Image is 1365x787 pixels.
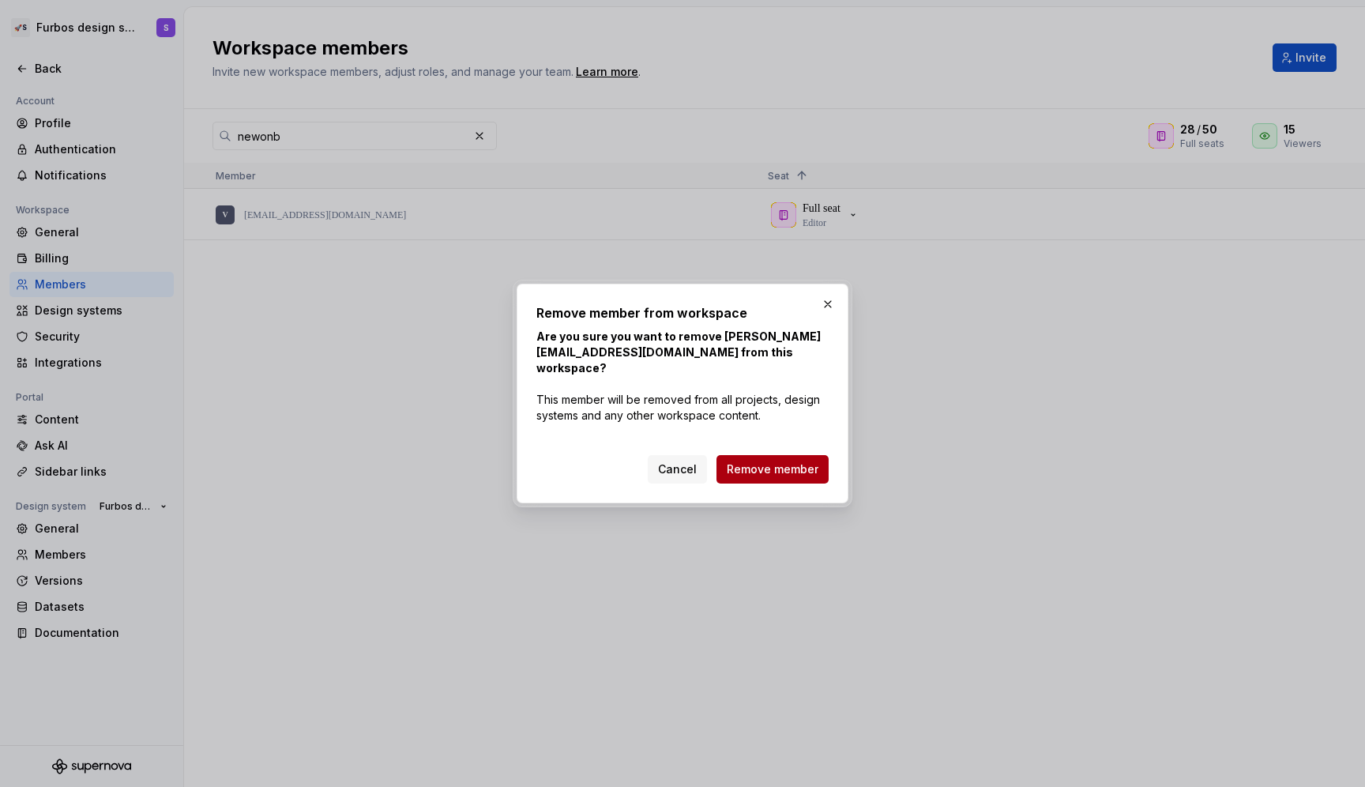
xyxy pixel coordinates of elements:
span: Remove member [727,461,818,477]
button: Cancel [648,455,707,484]
p: This member will be removed from all projects, design systems and any other workspace content. [536,329,829,424]
span: Cancel [658,461,697,477]
b: Are you sure you want to remove [PERSON_NAME][EMAIL_ADDRESS][DOMAIN_NAME] from this workspace? [536,329,821,375]
button: Remove member [716,455,829,484]
h2: Remove member from workspace [536,303,829,322]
